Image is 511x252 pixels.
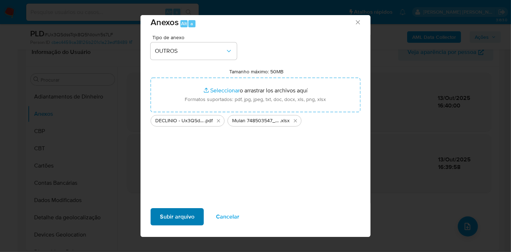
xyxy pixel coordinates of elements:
[190,20,193,27] span: a
[230,68,284,75] label: Tamanho máximo: 50MB
[181,20,187,27] span: Alt
[216,209,239,225] span: Cancelar
[207,208,249,225] button: Cancelar
[155,117,204,124] span: DECLINIO - Ux3QSdssTqk8Q5NIovn5s7LF - CNPJ 22725801000157 - CAIO [PERSON_NAME] [PERSON_NAME]
[152,35,239,40] span: Tipo de anexo
[151,208,204,225] button: Subir arquivo
[354,19,361,25] button: Cerrar
[232,117,280,124] span: Mulan 748503547_2025_10_09_08_30_53
[214,116,223,125] button: Eliminar DECLINIO - Ux3QSdssTqk8Q5NIovn5s7LF - CNPJ 22725801000157 - CAIO HENRIQUE ESTEVE CASTRAL...
[155,47,225,55] span: OUTROS
[280,117,290,124] span: .xlsx
[151,42,237,60] button: OUTROS
[160,209,194,225] span: Subir arquivo
[151,16,179,28] span: Anexos
[204,117,213,124] span: .pdf
[151,112,360,127] ul: Archivos seleccionados
[291,116,300,125] button: Eliminar Mulan 748503547_2025_10_09_08_30_53.xlsx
